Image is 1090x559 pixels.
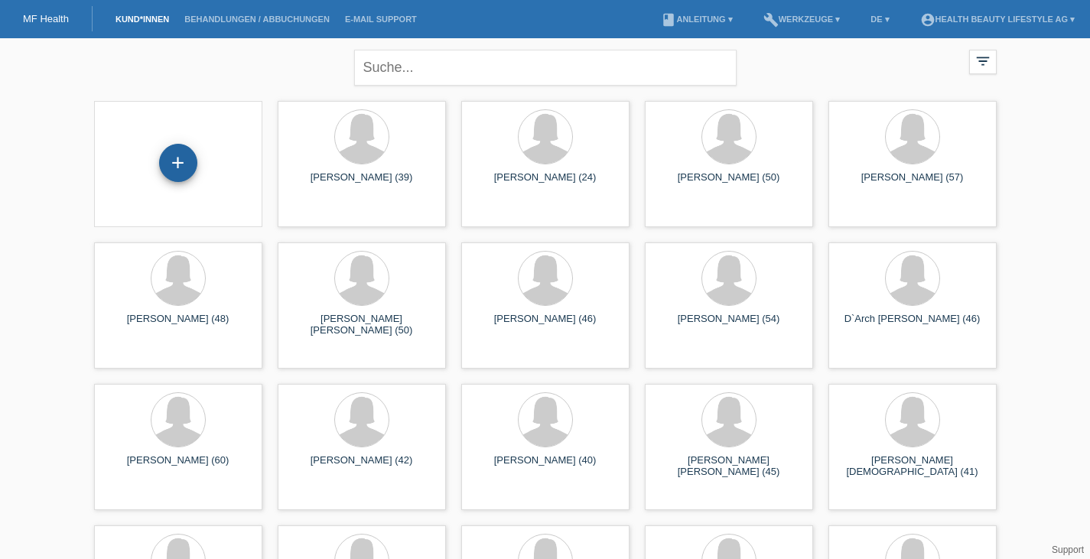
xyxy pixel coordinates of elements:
[653,15,740,24] a: bookAnleitung ▾
[657,171,801,196] div: [PERSON_NAME] (50)
[473,454,617,479] div: [PERSON_NAME] (40)
[108,15,177,24] a: Kund*innen
[661,12,676,28] i: book
[920,12,935,28] i: account_circle
[23,13,69,24] a: MF Health
[1052,544,1084,555] a: Support
[337,15,425,24] a: E-Mail Support
[290,171,434,196] div: [PERSON_NAME] (39)
[473,171,617,196] div: [PERSON_NAME] (24)
[841,454,984,479] div: [PERSON_NAME][DEMOGRAPHIC_DATA] (41)
[473,313,617,337] div: [PERSON_NAME] (46)
[841,171,984,196] div: [PERSON_NAME] (57)
[913,15,1082,24] a: account_circleHealth Beauty Lifestyle AG ▾
[756,15,848,24] a: buildWerkzeuge ▾
[974,53,991,70] i: filter_list
[106,454,250,479] div: [PERSON_NAME] (60)
[290,454,434,479] div: [PERSON_NAME] (42)
[763,12,779,28] i: build
[290,313,434,337] div: [PERSON_NAME] [PERSON_NAME] (50)
[657,454,801,479] div: [PERSON_NAME] [PERSON_NAME] (45)
[657,313,801,337] div: [PERSON_NAME] (54)
[160,150,197,176] div: Kund*in hinzufügen
[106,313,250,337] div: [PERSON_NAME] (48)
[354,50,737,86] input: Suche...
[177,15,337,24] a: Behandlungen / Abbuchungen
[841,313,984,337] div: D`Arch [PERSON_NAME] (46)
[863,15,896,24] a: DE ▾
